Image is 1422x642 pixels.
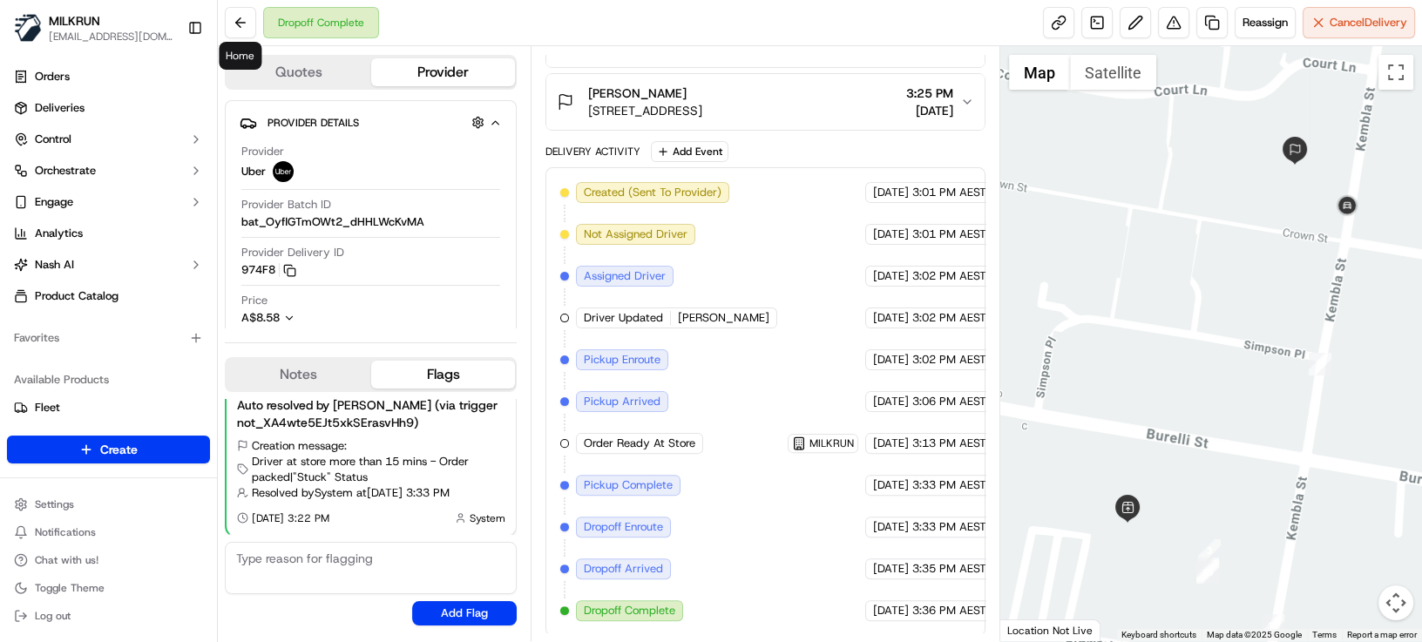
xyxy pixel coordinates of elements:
[241,310,280,325] span: A$8.58
[7,604,210,628] button: Log out
[873,603,909,618] span: [DATE]
[1312,630,1337,639] a: Terms (opens in new tab)
[35,100,85,116] span: Deliveries
[912,561,986,577] span: 3:35 PM AEST
[241,214,424,230] span: bat_OyflGTmOWt2_dHHLWcKvMA
[35,525,96,539] span: Notifications
[7,366,210,394] div: Available Products
[35,400,60,416] span: Fleet
[873,268,909,284] span: [DATE]
[584,603,675,618] span: Dropoff Complete
[241,197,331,213] span: Provider Batch ID
[912,603,986,618] span: 3:36 PM AEST
[35,132,71,147] span: Control
[584,436,695,451] span: Order Ready At Store
[35,163,96,179] span: Orchestrate
[1000,619,1100,641] div: Location Not Live
[912,519,986,535] span: 3:33 PM AEST
[14,14,42,42] img: MILKRUN
[35,497,74,511] span: Settings
[1198,539,1221,562] div: 3
[7,220,210,247] a: Analytics
[7,394,210,422] button: Fleet
[809,436,854,450] span: MILKRUN
[356,485,450,501] span: at [DATE] 3:33 PM
[273,161,294,182] img: uber-new-logo.jpeg
[873,436,909,451] span: [DATE]
[470,511,505,525] span: System
[227,58,371,86] button: Quotes
[912,394,986,409] span: 3:06 PM AEST
[584,394,660,409] span: Pickup Arrived
[588,102,702,119] span: [STREET_ADDRESS]
[7,157,210,185] button: Orchestrate
[35,69,70,84] span: Orders
[584,310,663,326] span: Driver Updated
[35,581,105,595] span: Toggle Theme
[237,396,505,431] div: Auto resolved by [PERSON_NAME] (via trigger not_XA4wte5EJt5xkSErasvHh9)
[7,548,210,572] button: Chat with us!
[240,108,502,137] button: Provider Details
[1303,7,1415,38] button: CancelDelivery
[14,400,203,416] a: Fleet
[371,361,516,389] button: Flags
[35,288,118,304] span: Product Catalog
[227,361,371,389] button: Notes
[912,268,986,284] span: 3:02 PM AEST
[7,63,210,91] a: Orders
[7,324,210,352] div: Favorites
[912,436,986,451] span: 3:13 PM AEST
[873,519,909,535] span: [DATE]
[7,251,210,279] button: Nash AI
[1070,55,1156,90] button: Show satellite imagery
[873,310,909,326] span: [DATE]
[1243,15,1288,30] span: Reassign
[912,352,986,368] span: 3:02 PM AEST
[7,492,210,517] button: Settings
[1121,629,1196,641] button: Keyboard shortcuts
[1330,15,1407,30] span: Cancel Delivery
[1196,559,1219,582] div: 5
[1196,561,1219,584] div: 13
[651,141,728,162] button: Add Event
[252,454,505,485] span: Driver at store more than 15 mins - Order packed | "Stuck" Status
[873,394,909,409] span: [DATE]
[1262,614,1284,637] div: 14
[1309,353,1331,375] div: 6
[678,310,769,326] span: [PERSON_NAME]
[1196,558,1219,580] div: 4
[241,293,267,308] span: Price
[584,519,663,535] span: Dropoff Enroute
[545,145,640,159] div: Delivery Activity
[1207,630,1302,639] span: Map data ©2025 Google
[7,188,210,216] button: Engage
[7,94,210,122] a: Deliveries
[35,609,71,623] span: Log out
[371,58,516,86] button: Provider
[1005,618,1062,641] img: Google
[7,576,210,600] button: Toggle Theme
[219,42,261,70] div: Home
[1347,630,1417,639] a: Report a map error
[584,352,660,368] span: Pickup Enroute
[873,477,909,493] span: [DATE]
[906,84,953,102] span: 3:25 PM
[1378,55,1413,90] button: Toggle fullscreen view
[267,116,359,130] span: Provider Details
[873,226,909,242] span: [DATE]
[912,310,986,326] span: 3:02 PM AEST
[873,561,909,577] span: [DATE]
[49,12,100,30] button: MILKRUN
[35,257,74,273] span: Nash AI
[546,74,985,130] button: [PERSON_NAME][STREET_ADDRESS]3:25 PM[DATE]
[584,226,687,242] span: Not Assigned Driver
[912,477,986,493] span: 3:33 PM AEST
[7,7,180,49] button: MILKRUNMILKRUN[EMAIL_ADDRESS][DOMAIN_NAME]
[1235,7,1296,38] button: Reassign
[241,144,284,159] span: Provider
[35,194,73,210] span: Engage
[49,30,173,44] button: [EMAIL_ADDRESS][DOMAIN_NAME]
[241,245,344,260] span: Provider Delivery ID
